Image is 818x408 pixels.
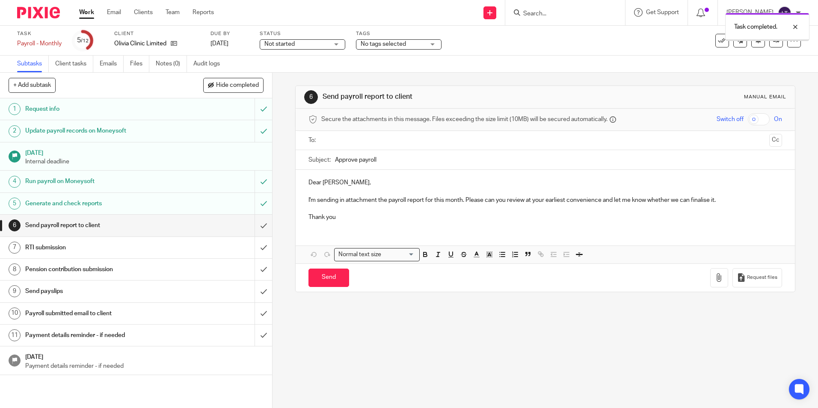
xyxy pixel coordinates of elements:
[9,78,56,92] button: + Add subtask
[166,8,180,17] a: Team
[77,35,89,45] div: 5
[25,329,172,342] h1: Payment details reminder - if needed
[356,30,442,37] label: Tags
[25,285,172,298] h1: Send payslips
[308,213,782,222] p: Thank you
[210,30,249,37] label: Due by
[55,56,93,72] a: Client tasks
[9,263,21,275] div: 8
[264,41,295,47] span: Not started
[321,115,608,124] span: Secure the attachments in this message. Files exceeding the size limit (10MB) will be secured aut...
[25,175,172,188] h1: Run payroll on Moneysoft
[114,39,166,48] p: Olivia Clinic Limited
[17,30,62,37] label: Task
[744,94,786,101] div: Manual email
[778,6,791,20] img: svg%3E
[100,56,124,72] a: Emails
[308,269,349,287] input: Send
[769,134,782,147] button: Cc
[308,156,331,164] label: Subject:
[304,90,318,104] div: 6
[25,147,264,157] h1: [DATE]
[17,56,49,72] a: Subtasks
[361,41,406,47] span: No tags selected
[774,115,782,124] span: On
[9,103,21,115] div: 1
[25,197,172,210] h1: Generate and check reports
[134,8,153,17] a: Clients
[25,307,172,320] h1: Payroll submitted email to client
[25,351,264,361] h1: [DATE]
[25,124,172,137] h1: Update payroll records on Moneysoft
[216,82,259,89] span: Hide completed
[260,30,345,37] label: Status
[384,250,415,259] input: Search for option
[9,285,21,297] div: 9
[9,242,21,254] div: 7
[25,362,264,370] p: Payment details reminder - if needed
[323,92,563,101] h1: Send payroll report to client
[25,157,264,166] p: Internal deadline
[336,250,383,259] span: Normal text size
[79,8,94,17] a: Work
[17,39,62,48] div: Payroll - Monthly
[9,219,21,231] div: 6
[210,41,228,47] span: [DATE]
[203,78,264,92] button: Hide completed
[81,38,89,43] small: /12
[156,56,187,72] a: Notes (0)
[717,115,744,124] span: Switch off
[9,176,21,188] div: 4
[308,178,782,187] p: Dear [PERSON_NAME],
[9,198,21,210] div: 5
[734,23,777,31] p: Task completed.
[17,7,60,18] img: Pixie
[114,30,200,37] label: Client
[9,307,21,319] div: 10
[130,56,149,72] a: Files
[193,8,214,17] a: Reports
[308,136,318,145] label: To:
[193,56,226,72] a: Audit logs
[334,248,420,261] div: Search for option
[308,196,782,204] p: I'm sending in attachment the payroll report for this month. Please can you review at your earlie...
[732,268,782,287] button: Request files
[25,219,172,232] h1: Send payroll report to client
[25,241,172,254] h1: RTI submission
[9,125,21,137] div: 2
[747,274,777,281] span: Request files
[25,103,172,115] h1: Request info
[107,8,121,17] a: Email
[9,329,21,341] div: 11
[25,263,172,276] h1: Pension contribution submission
